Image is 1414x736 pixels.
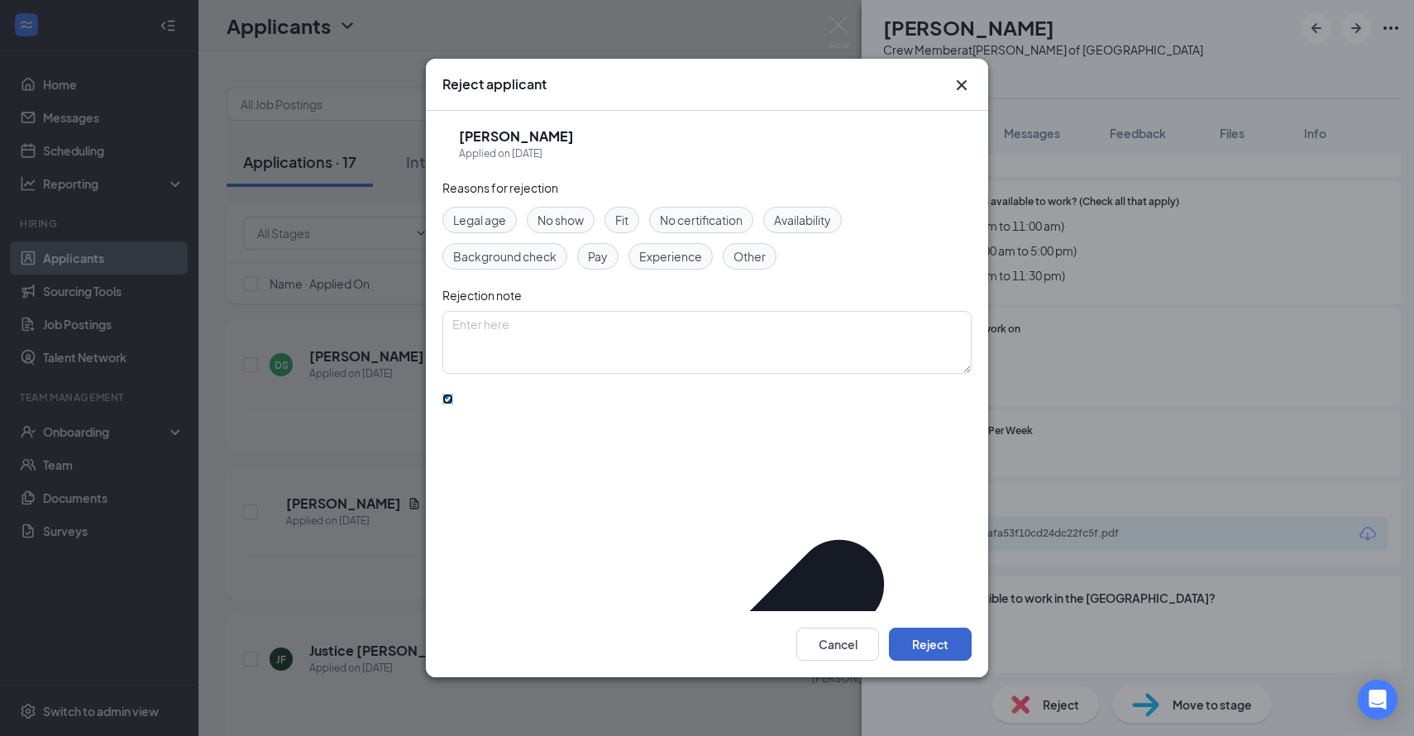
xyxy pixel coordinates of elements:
[952,75,972,95] svg: Cross
[774,211,831,229] span: Availability
[442,75,547,93] h3: Reject applicant
[453,211,506,229] span: Legal age
[453,247,557,265] span: Background check
[733,247,766,265] span: Other
[796,628,879,661] button: Cancel
[615,211,628,229] span: Fit
[537,211,584,229] span: No show
[952,75,972,95] button: Close
[442,180,558,195] span: Reasons for rejection
[639,247,702,265] span: Experience
[459,127,574,146] h5: [PERSON_NAME]
[660,211,743,229] span: No certification
[442,288,522,303] span: Rejection note
[889,628,972,661] button: Reject
[459,146,574,162] div: Applied on [DATE]
[1358,680,1397,719] div: Open Intercom Messenger
[588,247,608,265] span: Pay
